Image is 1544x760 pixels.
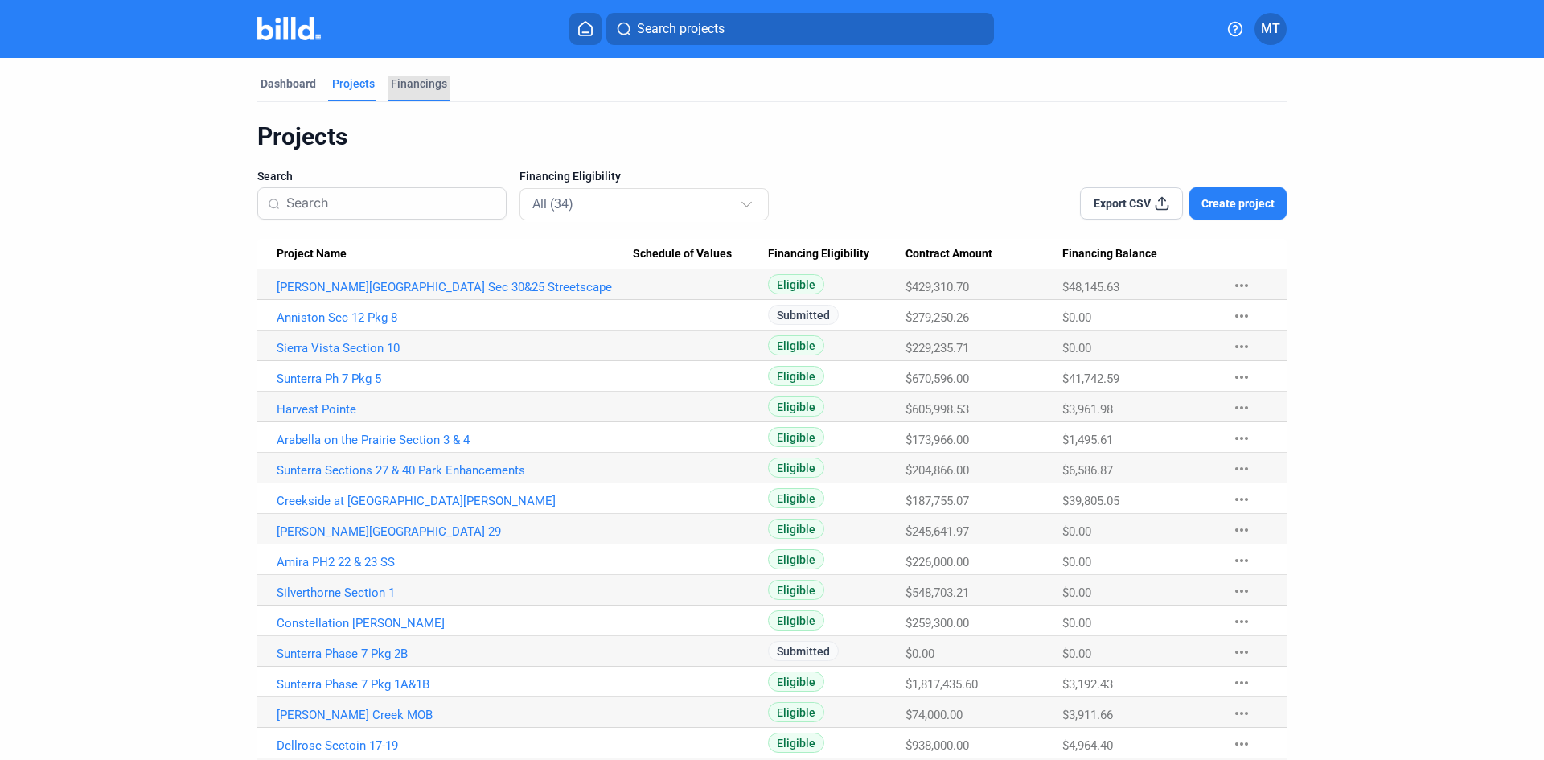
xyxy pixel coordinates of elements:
mat-icon: more_horiz [1232,704,1251,723]
span: $245,641.97 [905,524,969,539]
span: Submitted [768,305,839,325]
span: Eligible [768,580,824,600]
span: $548,703.21 [905,585,969,600]
span: $0.00 [1062,585,1091,600]
span: $0.00 [1062,310,1091,325]
mat-icon: more_horiz [1232,306,1251,326]
span: $1,495.61 [1062,433,1113,447]
mat-icon: more_horiz [1232,520,1251,540]
div: Project Name [277,247,633,261]
mat-icon: more_horiz [1232,643,1251,662]
a: Sunterra Ph 7 Pkg 5 [277,372,633,386]
a: Arabella on the Prairie Section 3 & 4 [277,433,633,447]
span: MT [1261,19,1280,39]
button: Export CSV [1080,187,1183,220]
span: $6,586.87 [1062,463,1113,478]
mat-icon: more_horiz [1232,673,1251,692]
mat-select-trigger: All (34) [532,196,573,212]
span: $173,966.00 [905,433,969,447]
span: Eligible [768,274,824,294]
div: Projects [257,121,1287,152]
mat-icon: more_horiz [1232,276,1251,295]
mat-icon: more_horiz [1232,581,1251,601]
span: $41,742.59 [1062,372,1119,386]
input: Search [286,187,496,220]
a: Harvest Pointe [277,402,633,417]
div: Financing Balance [1062,247,1216,261]
mat-icon: more_horiz [1232,490,1251,509]
mat-icon: more_horiz [1232,368,1251,387]
mat-icon: more_horiz [1232,734,1251,754]
span: $1,817,435.60 [905,677,978,692]
span: Eligible [768,488,824,508]
button: Create project [1189,187,1287,220]
span: $48,145.63 [1062,280,1119,294]
mat-icon: more_horiz [1232,612,1251,631]
span: $4,964.40 [1062,738,1113,753]
span: $670,596.00 [905,372,969,386]
a: Creekside at [GEOGRAPHIC_DATA][PERSON_NAME] [277,494,633,508]
span: Schedule of Values [633,247,732,261]
span: $204,866.00 [905,463,969,478]
span: Eligible [768,458,824,478]
span: Eligible [768,549,824,569]
a: Sierra Vista Section 10 [277,341,633,355]
span: $187,755.07 [905,494,969,508]
mat-icon: more_horiz [1232,337,1251,356]
div: Dashboard [261,76,316,92]
span: Eligible [768,519,824,539]
span: Search [257,168,293,184]
span: $605,998.53 [905,402,969,417]
a: Silverthorne Section 1 [277,585,633,600]
a: [PERSON_NAME][GEOGRAPHIC_DATA] Sec 30&25 Streetscape [277,280,633,294]
span: $279,250.26 [905,310,969,325]
span: Eligible [768,610,824,631]
a: Anniston Sec 12 Pkg 8 [277,310,633,325]
span: $3,192.43 [1062,677,1113,692]
button: MT [1254,13,1287,45]
span: Eligible [768,672,824,692]
a: Constellation [PERSON_NAME] [277,616,633,631]
span: Create project [1201,195,1275,212]
span: Financing Eligibility [768,247,869,261]
span: Search projects [637,19,725,39]
span: $0.00 [905,647,934,661]
span: $3,911.66 [1062,708,1113,722]
span: Eligible [768,335,824,355]
span: Project Name [277,247,347,261]
span: Eligible [768,702,824,722]
span: Eligible [768,733,824,753]
span: $0.00 [1062,524,1091,539]
mat-icon: more_horiz [1232,429,1251,448]
span: $0.00 [1062,341,1091,355]
a: Amira PH2 22 & 23 SS [277,555,633,569]
span: Export CSV [1094,195,1151,212]
span: $74,000.00 [905,708,963,722]
span: $3,961.98 [1062,402,1113,417]
span: $0.00 [1062,647,1091,661]
a: Sunterra Sections 27 & 40 Park Enhancements [277,463,633,478]
a: [PERSON_NAME] Creek MOB [277,708,633,722]
span: Financing Balance [1062,247,1157,261]
button: Search projects [606,13,994,45]
span: $0.00 [1062,616,1091,631]
span: $938,000.00 [905,738,969,753]
span: $39,805.05 [1062,494,1119,508]
span: Eligible [768,366,824,386]
span: $226,000.00 [905,555,969,569]
div: Projects [332,76,375,92]
span: Submitted [768,641,839,661]
img: Billd Company Logo [257,17,321,40]
a: [PERSON_NAME][GEOGRAPHIC_DATA] 29 [277,524,633,539]
span: Eligible [768,396,824,417]
a: Dellrose Sectoin 17-19 [277,738,633,753]
mat-icon: more_horiz [1232,459,1251,479]
a: Sunterra Phase 7 Pkg 1A&1B [277,677,633,692]
div: Financings [391,76,447,92]
span: Contract Amount [905,247,992,261]
span: Financing Eligibility [519,168,621,184]
span: $0.00 [1062,555,1091,569]
mat-icon: more_horiz [1232,551,1251,570]
div: Contract Amount [905,247,1062,261]
span: Eligible [768,427,824,447]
